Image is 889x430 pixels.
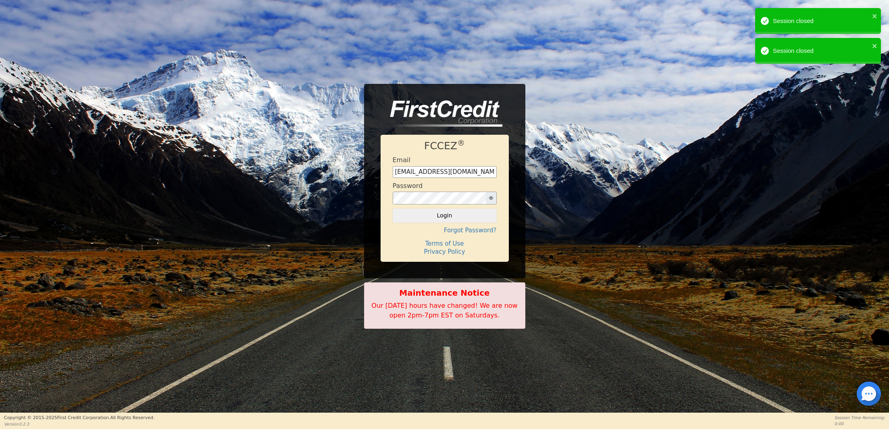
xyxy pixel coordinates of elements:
[457,139,465,147] sup: ®
[371,302,517,319] span: Our [DATE] hours have changed! We are now open 2pm-7pm EST on Saturdays.
[110,415,154,420] span: All Rights Reserved.
[393,156,410,164] h4: Email
[393,192,486,205] input: password
[393,240,497,247] h4: Terms of Use
[4,421,154,427] p: Version 3.2.3
[393,140,497,152] h1: FCCEZ
[393,182,423,190] h4: Password
[872,41,878,50] button: close
[381,100,502,127] img: logo-CMu_cnol.png
[835,415,885,421] p: Session Time Remaining:
[393,166,497,178] input: Enter email
[835,421,885,427] p: 0:00
[773,17,870,26] div: Session closed
[393,209,497,222] button: Login
[393,248,497,255] h4: Privacy Policy
[369,287,521,299] b: Maintenance Notice
[4,415,154,422] p: Copyright © 2015- 2025 First Credit Corporation.
[393,227,497,234] h4: Forgot Password?
[872,11,878,21] button: close
[773,46,870,56] div: Session closed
